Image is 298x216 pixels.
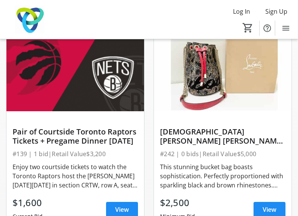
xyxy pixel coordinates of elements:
div: [DEMOGRAPHIC_DATA][PERSON_NAME] [PERSON_NAME] [PERSON_NAME] Bucket Bag [160,127,285,146]
span: Sign Up [265,7,287,16]
img: Trillium Health Partners Foundation's Logo [5,5,55,34]
button: Cart [241,21,255,35]
div: Pair of Courtside Toronto Raptors Tickets + Pregame Dinner [DATE] [13,127,138,146]
img: Christian Louboutin Marie Jane Bucket Bag [154,34,292,111]
span: View [115,205,129,214]
button: Menu [278,21,293,36]
button: Sign Up [259,5,293,18]
img: Pair of Courtside Toronto Raptors Tickets + Pregame Dinner Sunday, November 23, 2025 [6,34,144,111]
button: Help [260,21,275,36]
div: Enjoy two courtside tickets to watch the Toronto Raptors host the [PERSON_NAME] [DATE][DATE] in s... [13,162,138,190]
span: Log In [233,7,250,16]
div: $2,500 [160,196,195,210]
div: $1,600 [13,196,43,210]
div: #139 | 1 bid | Retail Value $3,200 [13,149,138,159]
div: This stunning bucket bag boasts sophistication. Perfectly proportioned with sparkling black and b... [160,162,285,190]
span: View [263,205,276,214]
div: #242 | 0 bids | Retail Value $5,000 [160,149,285,159]
button: Log In [227,5,256,18]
